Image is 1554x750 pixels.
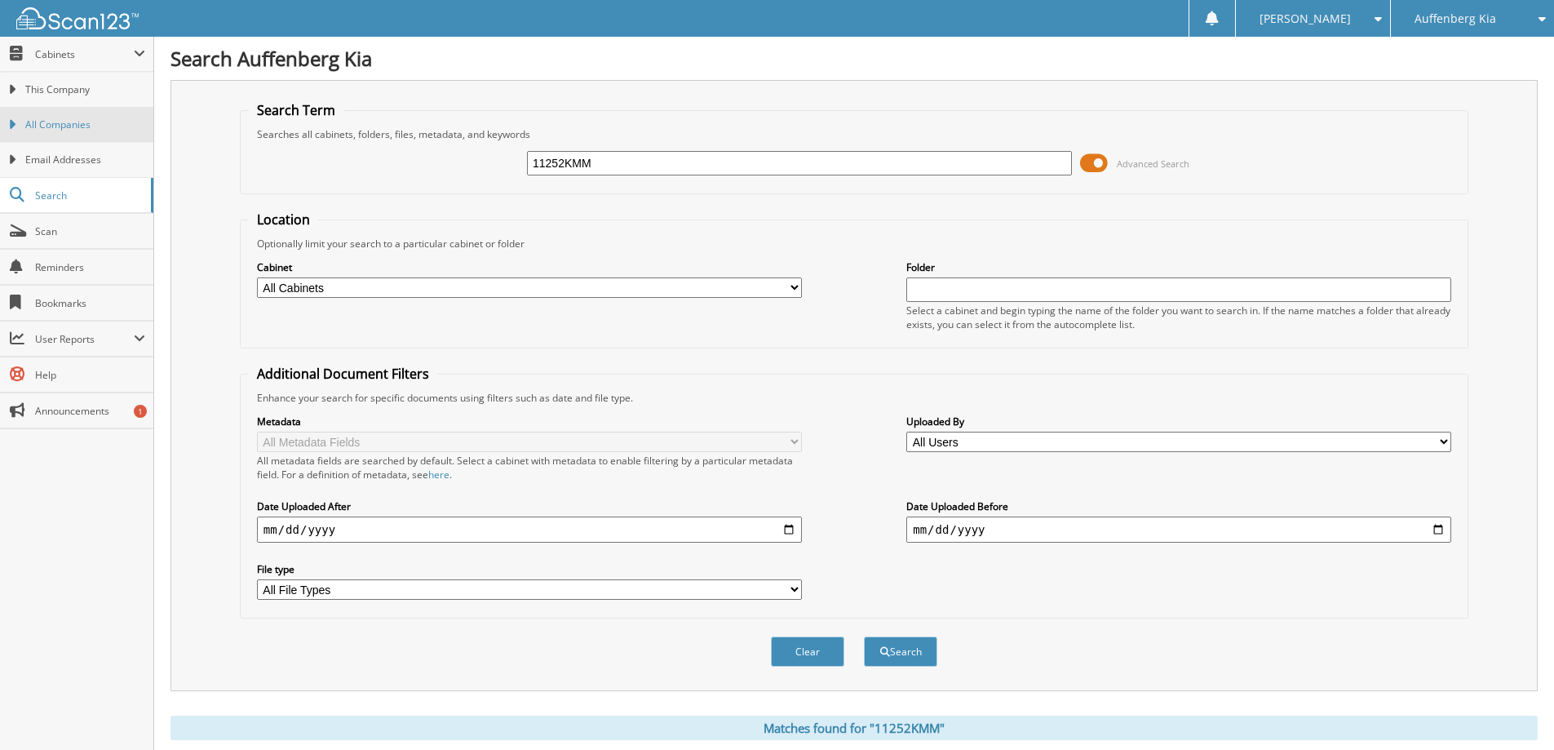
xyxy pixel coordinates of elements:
[249,127,1459,141] div: Searches all cabinets, folders, files, metadata, and keywords
[249,365,437,383] legend: Additional Document Filters
[25,82,145,97] span: This Company
[25,153,145,167] span: Email Addresses
[771,637,844,667] button: Clear
[1117,158,1189,170] span: Advanced Search
[25,118,145,132] span: All Companies
[134,405,147,418] div: 1
[170,45,1538,72] h1: Search Auffenberg Kia
[906,499,1451,513] label: Date Uploaded Before
[864,637,937,667] button: Search
[35,404,145,418] span: Announcements
[16,7,139,29] img: scan123-logo-white.svg
[1260,14,1351,24] span: [PERSON_NAME]
[35,47,134,61] span: Cabinets
[249,211,318,229] legend: Location
[257,454,802,482] div: All metadata fields are searched by default. Select a cabinet with metadata to enable filtering b...
[428,468,449,482] a: here
[35,368,145,382] span: Help
[257,517,802,543] input: start
[906,304,1451,331] div: Select a cabinet and begin typing the name of the folder you want to search in. If the name match...
[249,391,1459,405] div: Enhance your search for specific documents using filters such as date and file type.
[249,101,343,119] legend: Search Term
[906,517,1451,543] input: end
[257,415,802,428] label: Metadata
[35,296,145,310] span: Bookmarks
[257,562,802,576] label: File type
[257,260,802,274] label: Cabinet
[906,415,1451,428] label: Uploaded By
[906,260,1451,274] label: Folder
[35,332,134,346] span: User Reports
[35,189,143,202] span: Search
[35,260,145,274] span: Reminders
[1415,14,1496,24] span: Auffenberg Kia
[257,499,802,513] label: Date Uploaded After
[35,224,145,238] span: Scan
[170,716,1538,740] div: Matches found for "11252KMM"
[249,237,1459,251] div: Optionally limit your search to a particular cabinet or folder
